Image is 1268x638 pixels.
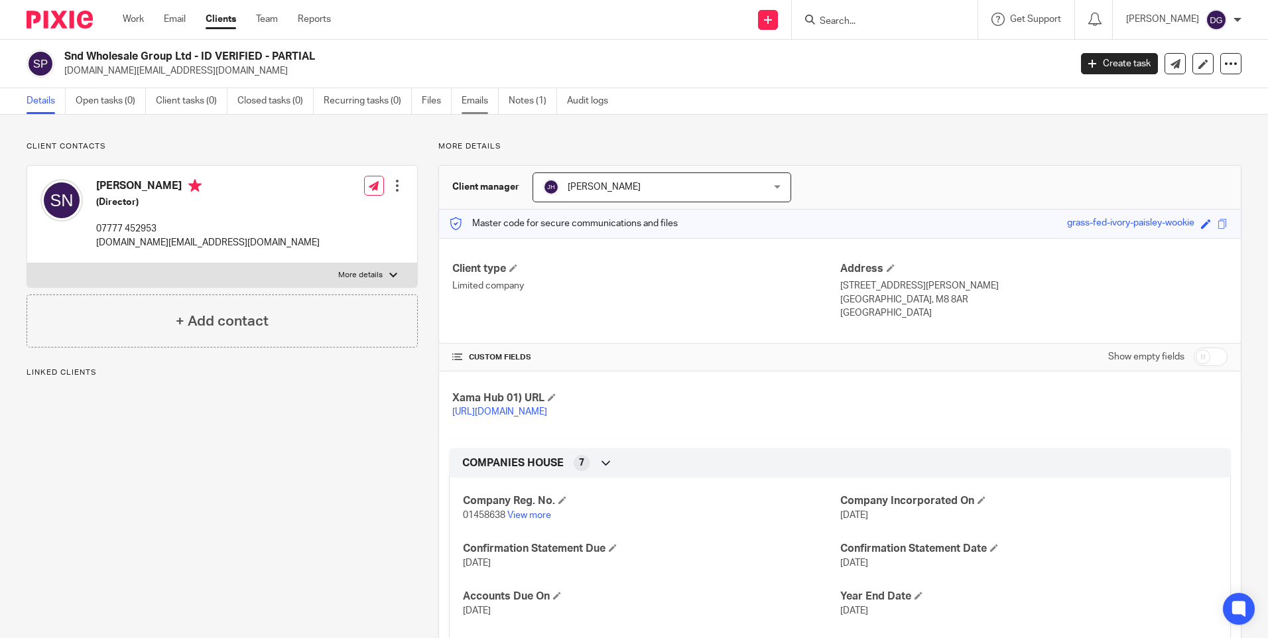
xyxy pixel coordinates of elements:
[840,590,1217,604] h4: Year End Date
[324,88,412,114] a: Recurring tasks (0)
[64,50,861,64] h2: Snd Wholesale Group Ltd - ID VERIFIED - PARTIAL
[463,590,840,604] h4: Accounts Due On
[1206,9,1227,31] img: svg%3E
[338,270,383,281] p: More details
[840,262,1228,276] h4: Address
[452,180,519,194] h3: Client manager
[64,64,1061,78] p: [DOMAIN_NAME][EMAIL_ADDRESS][DOMAIN_NAME]
[27,11,93,29] img: Pixie
[567,88,618,114] a: Audit logs
[840,293,1228,306] p: [GEOGRAPHIC_DATA], M8 8AR
[1126,13,1199,26] p: [PERSON_NAME]
[463,542,840,556] h4: Confirmation Statement Due
[96,196,320,209] h5: (Director)
[96,179,320,196] h4: [PERSON_NAME]
[237,88,314,114] a: Closed tasks (0)
[156,88,227,114] a: Client tasks (0)
[840,606,868,615] span: [DATE]
[579,456,584,470] span: 7
[206,13,236,26] a: Clients
[818,16,938,28] input: Search
[298,13,331,26] a: Reports
[462,88,499,114] a: Emails
[463,606,491,615] span: [DATE]
[1108,350,1184,363] label: Show empty fields
[840,542,1217,556] h4: Confirmation Statement Date
[27,141,418,152] p: Client contacts
[840,306,1228,320] p: [GEOGRAPHIC_DATA]
[452,352,840,363] h4: CUSTOM FIELDS
[449,217,678,230] p: Master code for secure communications and files
[123,13,144,26] a: Work
[840,558,868,568] span: [DATE]
[176,311,269,332] h4: + Add contact
[452,262,840,276] h4: Client type
[568,182,641,192] span: [PERSON_NAME]
[188,179,202,192] i: Primary
[463,511,505,520] span: 01458638
[96,236,320,249] p: [DOMAIN_NAME][EMAIL_ADDRESS][DOMAIN_NAME]
[40,179,83,222] img: svg%3E
[1067,216,1194,231] div: grass-fed-ivory-paisley-wookie
[76,88,146,114] a: Open tasks (0)
[27,50,54,78] img: svg%3E
[840,494,1217,508] h4: Company Incorporated On
[256,13,278,26] a: Team
[452,391,840,405] h4: Xama Hub 01) URL
[507,511,551,520] a: View more
[463,558,491,568] span: [DATE]
[462,456,564,470] span: COMPANIES HOUSE
[452,279,840,292] p: Limited company
[1010,15,1061,24] span: Get Support
[438,141,1241,152] p: More details
[27,367,418,378] p: Linked clients
[96,222,320,235] p: 07777 452953
[164,13,186,26] a: Email
[840,511,868,520] span: [DATE]
[509,88,557,114] a: Notes (1)
[422,88,452,114] a: Files
[840,279,1228,292] p: [STREET_ADDRESS][PERSON_NAME]
[463,494,840,508] h4: Company Reg. No.
[452,407,547,416] a: [URL][DOMAIN_NAME]
[543,179,559,195] img: svg%3E
[27,88,66,114] a: Details
[1081,53,1158,74] a: Create task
